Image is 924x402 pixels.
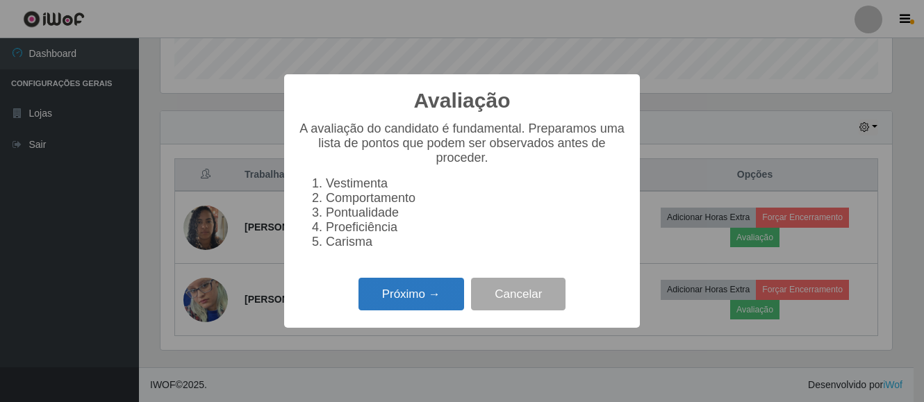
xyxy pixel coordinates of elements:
[326,206,626,220] li: Pontualidade
[326,235,626,249] li: Carisma
[471,278,566,310] button: Cancelar
[298,122,626,165] p: A avaliação do candidato é fundamental. Preparamos uma lista de pontos que podem ser observados a...
[326,220,626,235] li: Proeficiência
[326,191,626,206] li: Comportamento
[326,176,626,191] li: Vestimenta
[358,278,464,310] button: Próximo →
[414,88,511,113] h2: Avaliação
